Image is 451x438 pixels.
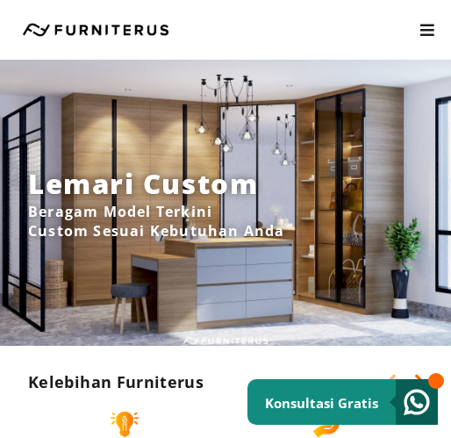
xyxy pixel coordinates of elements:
img: desain-fungsional.png [111,412,139,437]
small: Konsultasi Gratis [265,394,378,412]
p: Beragam Model Terkini Custom Sesuai Kebutuhan Anda [28,202,423,241]
h2: Kelebihan Furniterus [28,371,204,392]
h1: Lemari Custom [28,165,423,202]
a: Konsultasi Gratis [247,379,438,425]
